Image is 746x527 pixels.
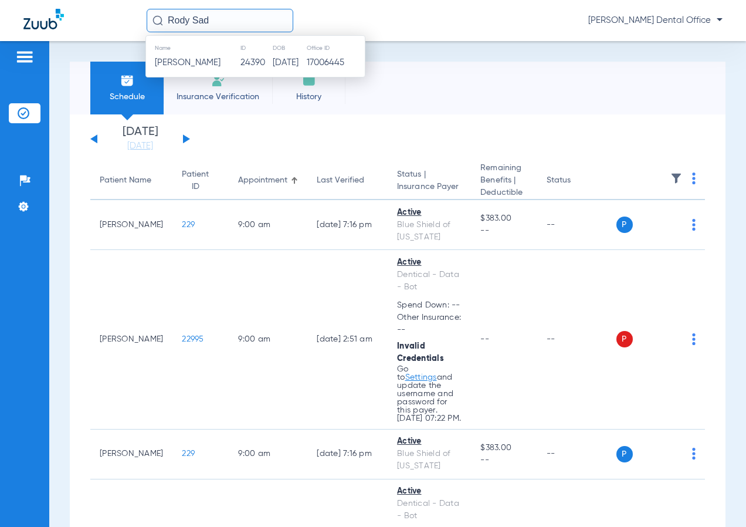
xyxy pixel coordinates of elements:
span: [PERSON_NAME] [155,58,221,67]
div: Last Verified [317,174,364,187]
li: [DATE] [105,126,175,152]
input: Search for patients [147,9,293,32]
td: [PERSON_NAME] [90,250,172,430]
iframe: Chat Widget [687,471,746,527]
span: Other Insurance: -- [397,312,462,336]
td: 24390 [240,55,272,71]
span: Schedule [99,91,155,103]
span: P [616,446,633,462]
span: Insurance Verification [172,91,263,103]
td: -- [537,430,616,479]
td: 9:00 AM [229,200,307,250]
div: Appointment [238,174,298,187]
div: Patient Name [100,174,163,187]
span: Deductible [480,187,527,199]
img: group-dot-blue.svg [692,219,696,231]
div: Active [397,435,462,448]
img: group-dot-blue.svg [692,333,696,345]
div: Blue Shield of [US_STATE] [397,219,462,244]
td: [DATE] [272,55,306,71]
th: Name [146,42,240,55]
span: P [616,331,633,347]
img: hamburger-icon [15,50,34,64]
td: [DATE] 7:16 PM [307,200,388,250]
th: Office ID [306,42,365,55]
span: -- [480,454,527,467]
span: [PERSON_NAME] Dental Office [588,15,723,26]
span: 229 [182,450,195,458]
span: -- [480,225,527,237]
th: DOB [272,42,306,55]
a: Settings [405,373,437,381]
img: filter.svg [670,173,682,184]
div: Dentical - Data - Bot [397,498,462,522]
img: group-dot-blue.svg [692,448,696,460]
a: [DATE] [105,140,175,152]
div: Patient ID [182,168,209,193]
img: Schedule [120,73,134,87]
th: ID [240,42,272,55]
span: Invalid Credentials [397,342,444,363]
span: Spend Down: -- [397,299,462,312]
td: -- [537,200,616,250]
td: [DATE] 2:51 AM [307,250,388,430]
span: -- [480,335,489,343]
span: History [281,91,337,103]
div: Blue Shield of [US_STATE] [397,448,462,472]
span: 229 [182,221,195,229]
div: Last Verified [317,174,378,187]
img: Zuub Logo [23,9,64,29]
td: 17006445 [306,55,365,71]
span: $383.00 [480,212,527,225]
td: 9:00 AM [229,250,307,430]
img: History [302,73,316,87]
img: Manual Insurance Verification [211,73,225,87]
span: Insurance Payer [397,181,462,193]
div: Patient Name [100,174,151,187]
th: Status [537,162,616,200]
div: Patient ID [182,168,219,193]
div: Appointment [238,174,287,187]
th: Status | [388,162,471,200]
div: Active [397,485,462,498]
span: 22995 [182,335,204,343]
div: Dentical - Data - Bot [397,269,462,293]
td: [DATE] 7:16 PM [307,430,388,479]
td: [PERSON_NAME] [90,200,172,250]
span: P [616,217,633,233]
th: Remaining Benefits | [471,162,537,200]
span: $383.00 [480,442,527,454]
img: group-dot-blue.svg [692,173,696,184]
img: Search Icon [152,15,163,26]
div: Active [397,207,462,219]
p: Go to and update the username and password for this payer. [DATE] 07:22 PM. [397,365,462,423]
td: 9:00 AM [229,430,307,479]
td: [PERSON_NAME] [90,430,172,479]
td: -- [537,250,616,430]
div: Active [397,256,462,269]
